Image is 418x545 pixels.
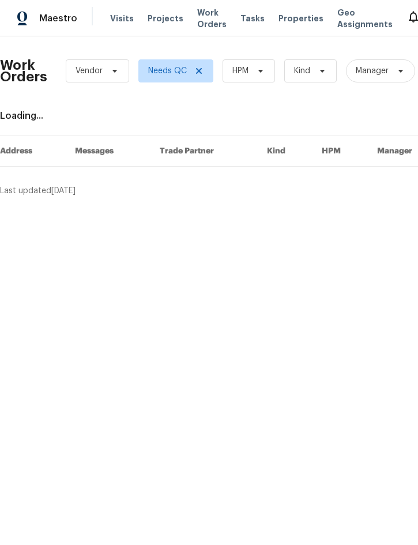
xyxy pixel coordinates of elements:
[232,65,248,77] span: HPM
[76,65,103,77] span: Vendor
[197,7,227,30] span: Work Orders
[356,65,389,77] span: Manager
[258,136,312,167] th: Kind
[148,13,183,24] span: Projects
[148,65,187,77] span: Needs QC
[51,187,76,195] span: [DATE]
[240,14,265,22] span: Tasks
[312,136,368,167] th: HPM
[278,13,323,24] span: Properties
[150,136,258,167] th: Trade Partner
[39,13,77,24] span: Maestro
[294,65,310,77] span: Kind
[337,7,393,30] span: Geo Assignments
[66,136,150,167] th: Messages
[110,13,134,24] span: Visits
